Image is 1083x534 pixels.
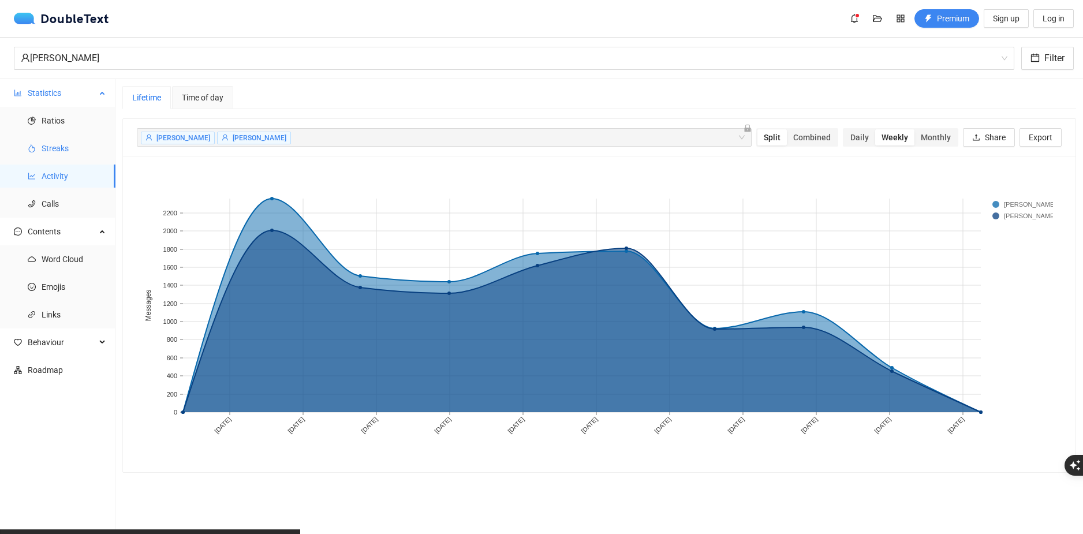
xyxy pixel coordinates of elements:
[233,134,286,142] span: [PERSON_NAME]
[653,416,672,435] text: [DATE]
[28,200,36,208] span: phone
[14,338,22,346] span: heart
[167,354,177,361] text: 600
[891,9,910,28] button: appstore
[167,391,177,398] text: 200
[167,372,177,379] text: 400
[42,109,106,132] span: Ratios
[163,300,177,307] text: 1200
[42,303,106,326] span: Links
[868,9,887,28] button: folder-open
[156,134,210,142] span: [PERSON_NAME]
[42,248,106,271] span: Word Cloud
[21,47,1007,69] span: Hania Kałuża
[360,416,379,435] text: [DATE]
[892,14,909,23] span: appstore
[14,366,22,374] span: apartment
[28,220,96,243] span: Contents
[946,416,965,435] text: [DATE]
[1030,53,1040,64] span: calendar
[174,409,177,416] text: 0
[963,128,1015,147] button: uploadShare
[21,47,997,69] div: [PERSON_NAME]
[845,9,864,28] button: bell
[28,359,106,382] span: Roadmap
[42,192,106,215] span: Calls
[1033,9,1074,28] button: Log in
[14,13,40,24] img: logo
[167,336,177,343] text: 800
[28,117,36,125] span: pie-chart
[213,416,232,435] text: [DATE]
[993,12,1019,25] span: Sign up
[28,255,36,263] span: cloud
[914,129,957,145] div: Monthly
[42,165,106,188] span: Activity
[163,318,177,325] text: 1000
[1044,51,1065,65] span: Filter
[14,227,22,236] span: message
[28,331,96,354] span: Behaviour
[580,416,599,435] text: [DATE]
[163,246,177,253] text: 1800
[985,131,1006,144] span: Share
[914,9,979,28] button: thunderboltPremium
[937,12,969,25] span: Premium
[972,133,980,143] span: upload
[14,89,22,97] span: bar-chart
[757,129,787,145] div: Split
[1029,131,1052,144] span: Export
[506,416,525,435] text: [DATE]
[163,227,177,234] text: 2000
[163,210,177,216] text: 2200
[42,137,106,160] span: Streaks
[433,416,452,435] text: [DATE]
[222,134,229,141] span: user
[163,264,177,271] text: 1600
[28,81,96,104] span: Statistics
[286,416,305,435] text: [DATE]
[800,416,819,435] text: [DATE]
[163,282,177,289] text: 1400
[21,53,30,62] span: user
[846,14,863,23] span: bell
[28,144,36,152] span: fire
[873,416,892,435] text: [DATE]
[924,14,932,24] span: thunderbolt
[875,129,914,145] div: Weekly
[726,416,745,435] text: [DATE]
[182,94,223,102] span: Time of day
[1019,128,1062,147] button: Export
[1021,47,1074,70] button: calendarFilter
[844,129,875,145] div: Daily
[28,172,36,180] span: line-chart
[145,134,152,141] span: user
[787,129,837,145] div: Combined
[42,275,106,298] span: Emojis
[744,124,752,132] span: lock
[869,14,886,23] span: folder-open
[28,283,36,291] span: smile
[144,290,152,322] text: Messages
[132,91,161,104] div: Lifetime
[28,311,36,319] span: link
[14,13,109,24] div: DoubleText
[984,9,1029,28] button: Sign up
[14,13,109,24] a: logoDoubleText
[1043,12,1065,25] span: Log in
